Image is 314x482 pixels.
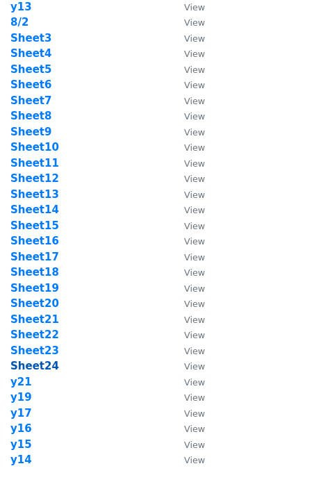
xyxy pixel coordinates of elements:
[10,329,59,341] strong: Sheet22
[10,110,51,122] a: Sheet8
[184,49,205,59] small: View
[184,236,205,247] small: View
[10,282,59,294] a: Sheet19
[170,141,205,153] a: View
[170,16,205,28] a: View
[10,313,59,326] a: Sheet21
[10,157,59,169] a: Sheet11
[184,174,205,184] small: View
[184,127,205,138] small: View
[170,407,205,419] a: View
[184,80,205,90] small: View
[184,65,205,75] small: View
[170,219,205,232] a: View
[170,438,205,451] a: View
[184,283,205,294] small: View
[10,172,59,185] a: Sheet12
[184,2,205,13] small: View
[10,407,32,419] strong: y17
[184,252,205,263] small: View
[170,282,205,294] a: View
[10,78,51,91] a: Sheet6
[170,110,205,122] a: View
[170,360,205,372] a: View
[184,142,205,153] small: View
[170,188,205,201] a: View
[10,235,59,247] a: Sheet16
[184,330,205,340] small: View
[10,219,59,232] strong: Sheet15
[10,32,51,44] a: Sheet3
[170,126,205,138] a: View
[10,251,59,263] a: Sheet17
[184,424,205,434] small: View
[10,391,32,404] strong: y19
[170,313,205,326] a: View
[170,94,205,107] a: View
[170,297,205,310] a: View
[170,251,205,263] a: View
[170,157,205,169] a: View
[170,78,205,91] a: View
[170,172,205,185] a: View
[184,346,205,356] small: View
[184,17,205,28] small: View
[170,329,205,341] a: View
[170,63,205,76] a: View
[10,360,59,372] strong: Sheet24
[184,96,205,106] small: View
[170,376,205,388] a: View
[170,391,205,404] a: View
[10,203,59,216] a: Sheet14
[170,203,205,216] a: View
[10,47,51,60] a: Sheet4
[10,297,59,310] a: Sheet20
[184,361,205,372] small: View
[10,344,59,357] a: Sheet23
[10,438,32,451] a: y15
[170,47,205,60] a: View
[184,315,205,325] small: View
[10,63,51,76] a: Sheet5
[10,141,59,153] a: Sheet10
[170,1,205,13] a: View
[245,415,314,482] iframe: Chat Widget
[184,158,205,169] small: View
[184,408,205,419] small: View
[10,188,59,201] a: Sheet13
[10,454,32,466] a: y14
[170,422,205,435] a: View
[184,392,205,403] small: View
[10,94,51,107] a: Sheet7
[184,377,205,388] small: View
[184,111,205,122] small: View
[10,1,32,13] strong: y13
[10,16,28,28] a: 8/2
[184,205,205,215] small: View
[10,126,51,138] strong: Sheet9
[170,266,205,279] a: View
[170,344,205,357] a: View
[10,376,32,388] a: y21
[10,422,32,435] a: y16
